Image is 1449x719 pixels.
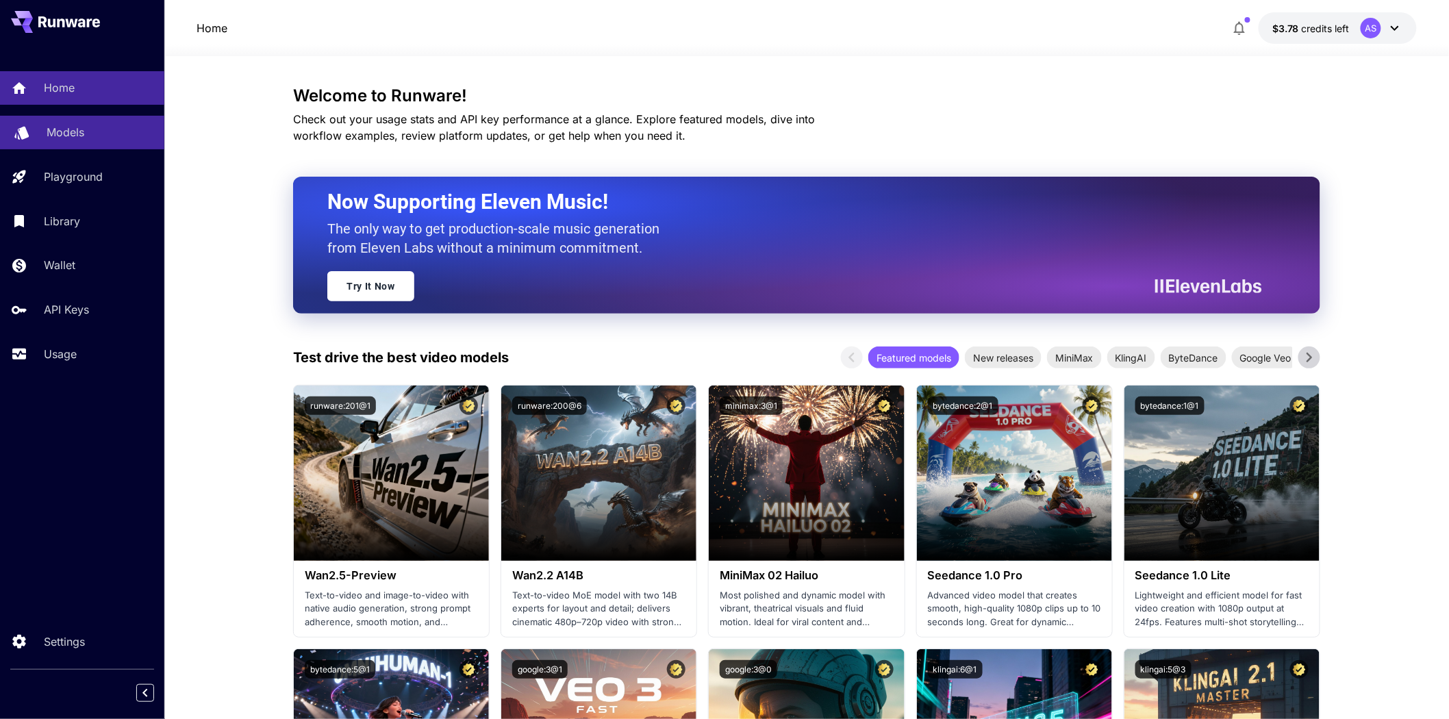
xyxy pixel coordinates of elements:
[501,386,696,561] img: alt
[1161,351,1226,365] span: ByteDance
[44,257,75,273] p: Wallet
[720,660,777,679] button: google:3@0
[1107,351,1155,365] span: KlingAI
[868,351,959,365] span: Featured models
[875,660,894,679] button: Certified Model – Vetted for best performance and includes a commercial license.
[1290,660,1309,679] button: Certified Model – Vetted for best performance and includes a commercial license.
[667,660,685,679] button: Certified Model – Vetted for best performance and includes a commercial license.
[327,219,670,257] p: The only way to get production-scale music generation from Eleven Labs without a minimum commitment.
[875,396,894,415] button: Certified Model – Vetted for best performance and includes a commercial license.
[1302,23,1350,34] span: credits left
[1083,396,1101,415] button: Certified Model – Vetted for best performance and includes a commercial license.
[965,351,1042,365] span: New releases
[44,168,103,185] p: Playground
[917,386,1112,561] img: alt
[293,112,815,142] span: Check out your usage stats and API key performance at a glance. Explore featured models, dive int...
[44,633,85,650] p: Settings
[459,660,478,679] button: Certified Model – Vetted for best performance and includes a commercial license.
[1124,386,1320,561] img: alt
[47,124,84,140] p: Models
[720,396,783,415] button: minimax:3@1
[720,569,893,582] h3: MiniMax 02 Hailuo
[197,20,227,36] a: Home
[305,660,375,679] button: bytedance:5@1
[928,660,983,679] button: klingai:6@1
[512,569,685,582] h3: Wan2.2 A14B
[1047,346,1102,368] div: MiniMax
[327,271,414,301] a: Try It Now
[459,396,478,415] button: Certified Model – Vetted for best performance and includes a commercial license.
[1135,589,1309,629] p: Lightweight and efficient model for fast video creation with 1080p output at 24fps. Features mult...
[293,86,1320,105] h3: Welcome to Runware!
[1272,21,1350,36] div: $3.7781
[928,396,998,415] button: bytedance:2@1
[709,386,904,561] img: alt
[136,684,154,702] button: Collapse sidebar
[928,589,1101,629] p: Advanced video model that creates smooth, high-quality 1080p clips up to 10 seconds long. Great f...
[928,569,1101,582] h3: Seedance 1.0 Pro
[1361,18,1381,38] div: AS
[1290,396,1309,415] button: Certified Model – Vetted for best performance and includes a commercial license.
[512,396,587,415] button: runware:200@6
[720,589,893,629] p: Most polished and dynamic model with vibrant, theatrical visuals and fluid motion. Ideal for vira...
[965,346,1042,368] div: New releases
[512,660,568,679] button: google:3@1
[44,301,89,318] p: API Keys
[44,213,80,229] p: Library
[1161,346,1226,368] div: ByteDance
[1232,351,1300,365] span: Google Veo
[1047,351,1102,365] span: MiniMax
[1135,569,1309,582] h3: Seedance 1.0 Lite
[294,386,489,561] img: alt
[197,20,227,36] nav: breadcrumb
[1083,660,1101,679] button: Certified Model – Vetted for best performance and includes a commercial license.
[1272,23,1302,34] span: $3.78
[327,189,1252,215] h2: Now Supporting Eleven Music!
[1232,346,1300,368] div: Google Veo
[305,569,478,582] h3: Wan2.5-Preview
[1135,660,1192,679] button: klingai:5@3
[305,396,376,415] button: runware:201@1
[1259,12,1417,44] button: $3.7781AS
[293,347,509,368] p: Test drive the best video models
[512,589,685,629] p: Text-to-video MoE model with two 14B experts for layout and detail; delivers cinematic 480p–720p ...
[44,346,77,362] p: Usage
[305,589,478,629] p: Text-to-video and image-to-video with native audio generation, strong prompt adherence, smooth mo...
[1135,396,1205,415] button: bytedance:1@1
[44,79,75,96] p: Home
[147,681,164,705] div: Collapse sidebar
[868,346,959,368] div: Featured models
[667,396,685,415] button: Certified Model – Vetted for best performance and includes a commercial license.
[1107,346,1155,368] div: KlingAI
